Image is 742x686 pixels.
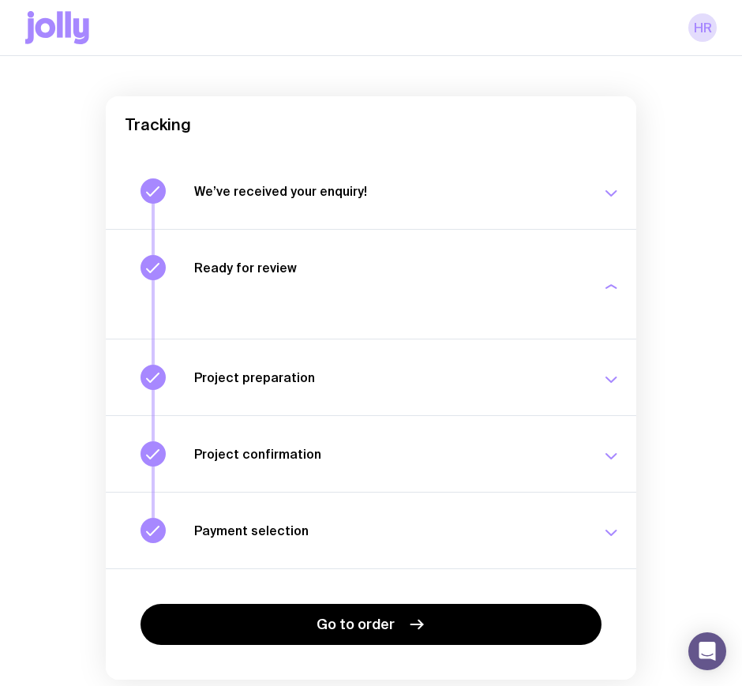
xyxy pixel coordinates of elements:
a: Go to order [141,604,601,645]
button: Project preparation [106,339,636,415]
span: Go to order [317,615,395,634]
div: Open Intercom Messenger [688,632,726,670]
button: We’ve received your enquiry! [106,153,636,229]
button: Payment selection [106,492,636,568]
button: Ready for review [106,229,636,339]
a: HR [688,13,717,42]
h3: Project confirmation [194,446,583,462]
h3: We’ve received your enquiry! [194,183,583,199]
h3: Payment selection [194,523,583,538]
button: Project confirmation [106,415,636,492]
h3: Ready for review [194,260,583,276]
h3: Project preparation [194,369,583,385]
h2: Tracking [125,115,617,134]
